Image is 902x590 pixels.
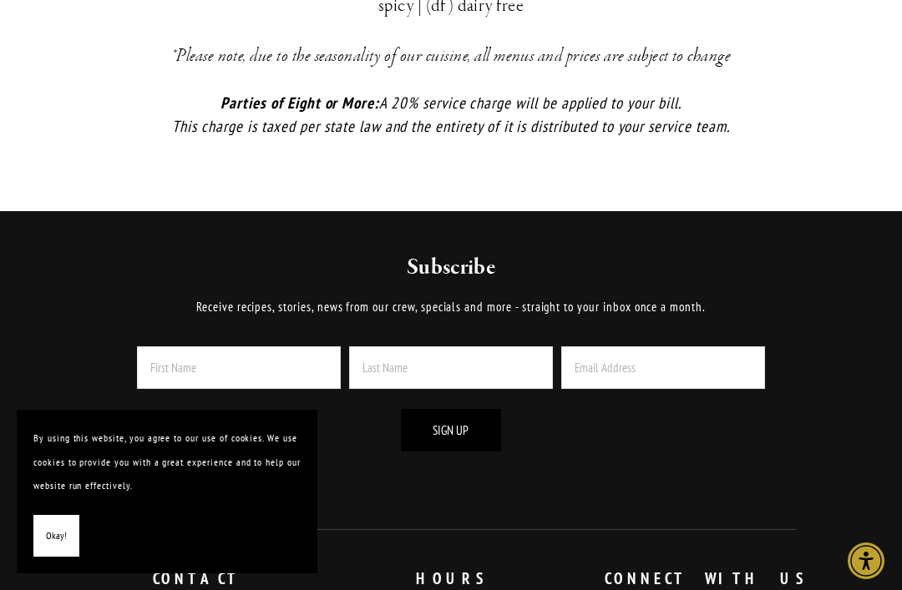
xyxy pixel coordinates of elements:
button: Sign Up [401,409,501,451]
button: Okay! [33,515,79,557]
input: Last Name [349,346,553,389]
strong: CONTACT [153,568,241,588]
strong: HOURS [416,568,486,588]
span: Sign Up [433,422,469,438]
em: Parties of Eight or More: [220,93,379,113]
p: By using this website, you agree to our use of cookies. We use cookies to provide you with a grea... [33,426,301,498]
div: Accessibility Menu [848,542,884,579]
p: Receive recipes, stories, news from our crew, specials and more - straight to your inbox once a m... [158,297,745,317]
section: Cookie banner [17,410,317,573]
input: First Name [137,346,341,389]
em: *Please note, due to the seasonality of our cuisine, all menus and prices are subject to change [171,44,732,68]
h2: Subscribe [158,253,745,283]
input: Email Address [561,346,765,389]
em: A 20% service charge will be applied to your bill. This charge is taxed per state law and the ent... [172,93,729,137]
span: Okay! [46,524,67,548]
